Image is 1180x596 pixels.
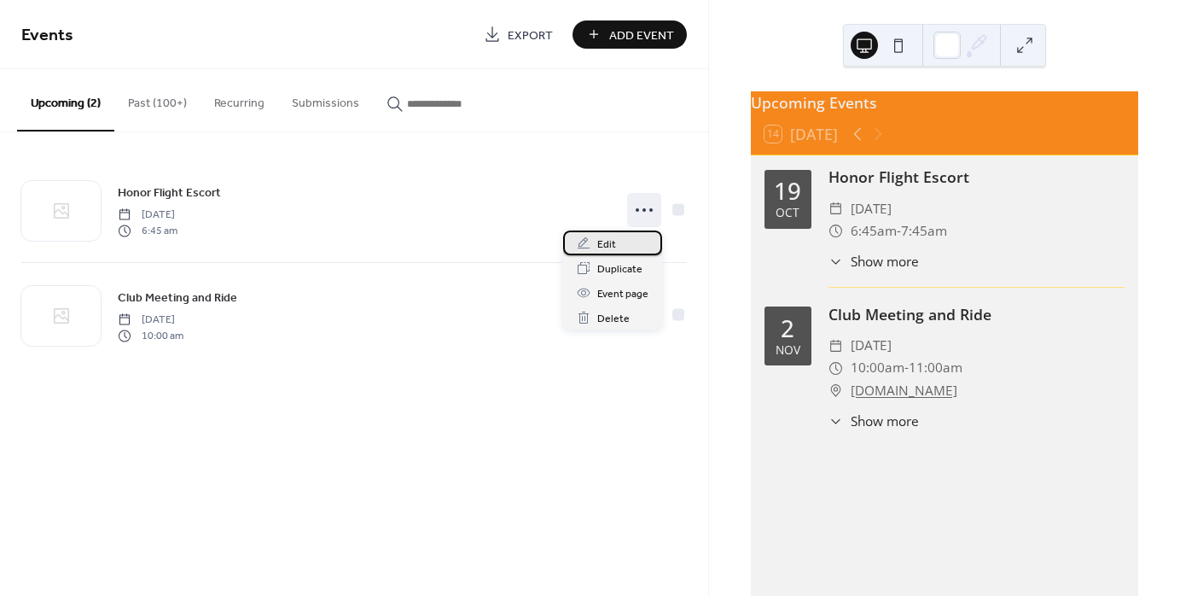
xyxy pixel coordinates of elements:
[118,207,177,223] span: [DATE]
[118,328,183,343] span: 10:00 am
[118,313,183,328] span: [DATE]
[828,252,844,272] div: ​
[828,335,844,357] div: ​
[851,357,904,379] span: 10:00am
[471,20,566,49] a: Export
[828,412,844,431] div: ​
[851,380,957,402] a: [DOMAIN_NAME]
[851,220,897,242] span: 6:45am
[201,69,278,130] button: Recurring
[828,198,844,220] div: ​
[114,69,201,130] button: Past (100+)
[828,380,844,402] div: ​
[597,236,616,254] span: Edit
[118,289,237,307] span: Club Meeting and Ride
[897,220,901,242] span: -
[609,26,674,44] span: Add Event
[901,220,947,242] span: 7:45am
[828,357,844,379] div: ​
[118,288,237,307] a: Club Meeting and Ride
[597,285,648,303] span: Event page
[17,69,114,131] button: Upcoming (2)
[573,20,687,49] button: Add Event
[597,260,642,278] span: Duplicate
[828,252,919,272] button: ​Show more
[118,183,221,202] a: Honor Flight Escort
[508,26,553,44] span: Export
[776,207,799,219] div: Oct
[21,19,73,52] span: Events
[118,223,177,238] span: 6:45 am
[781,317,794,341] div: 2
[776,344,800,356] div: Nov
[828,303,1125,325] div: Club Meeting and Ride
[828,220,844,242] div: ​
[751,91,1138,114] div: Upcoming Events
[118,184,221,202] span: Honor Flight Escort
[278,69,373,130] button: Submissions
[828,412,919,431] button: ​Show more
[774,179,801,203] div: 19
[851,412,919,431] span: Show more
[851,252,919,272] span: Show more
[851,335,892,357] span: [DATE]
[828,166,1125,188] div: Honor Flight Escort
[597,310,630,328] span: Delete
[909,357,962,379] span: 11:00am
[851,198,892,220] span: [DATE]
[904,357,909,379] span: -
